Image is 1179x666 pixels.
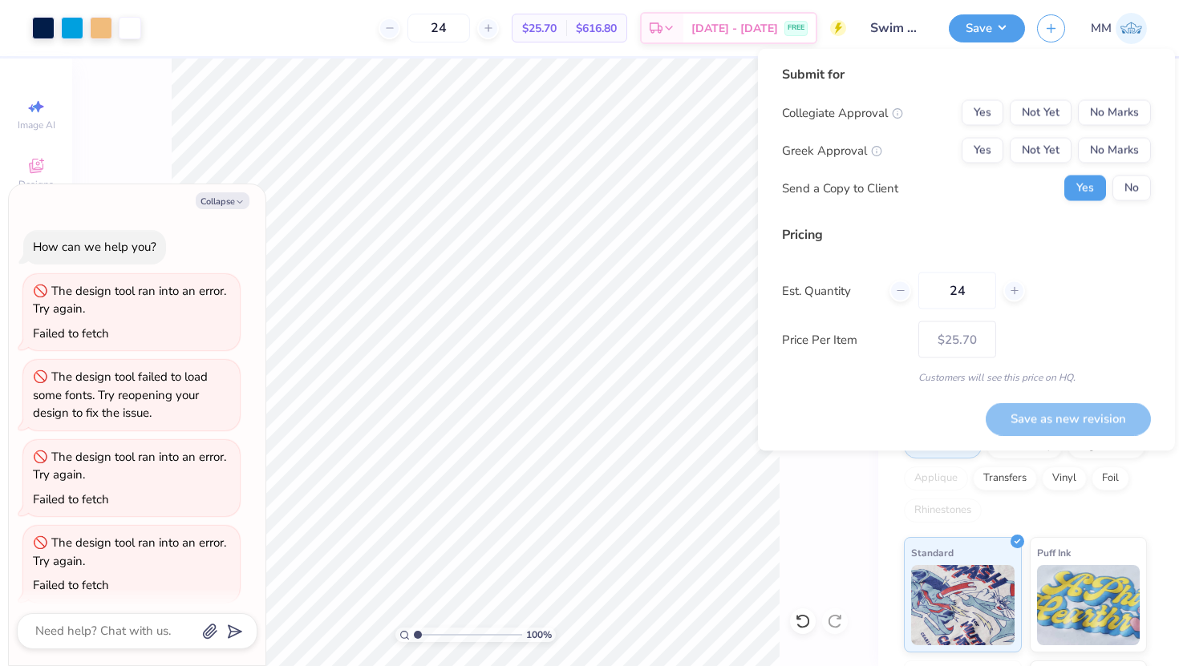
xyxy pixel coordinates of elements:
[1078,100,1151,126] button: No Marks
[33,239,156,255] div: How can we help you?
[33,491,109,507] div: Failed to fetch
[962,100,1003,126] button: Yes
[904,498,982,523] div: Rhinestones
[18,119,55,131] span: Image AI
[196,192,249,209] button: Collapse
[33,577,109,593] div: Failed to fetch
[407,14,470,42] input: – –
[33,449,226,483] div: The design tool ran into an error. Try again.
[1116,13,1147,44] img: Macy Mccollough
[911,565,1015,645] img: Standard
[1112,176,1151,201] button: No
[1091,19,1112,38] span: MM
[782,65,1151,84] div: Submit for
[33,283,226,317] div: The design tool ran into an error. Try again.
[782,330,906,349] label: Price Per Item
[973,466,1037,490] div: Transfers
[1037,544,1071,561] span: Puff Ink
[576,20,617,37] span: $616.80
[782,103,903,122] div: Collegiate Approval
[782,141,882,159] div: Greek Approval
[526,628,552,642] span: 100 %
[911,544,954,561] span: Standard
[1092,466,1129,490] div: Foil
[1064,176,1106,201] button: Yes
[1037,565,1141,645] img: Puff Ink
[782,281,877,300] label: Est. Quantity
[782,225,1151,244] div: Pricing
[33,325,109,341] div: Failed to fetch
[1078,138,1151,163] button: No Marks
[691,20,778,37] span: [DATE] - [DATE]
[1010,138,1072,163] button: Not Yet
[522,20,557,37] span: $25.70
[18,178,54,191] span: Designs
[33,535,226,569] div: The design tool ran into an error. Try again.
[782,370,1151,385] div: Customers will see this price on HQ.
[962,138,1003,163] button: Yes
[904,466,968,490] div: Applique
[33,369,208,421] div: The design tool failed to load some fonts. Try reopening your design to fix the issue.
[782,179,898,197] div: Send a Copy to Client
[1010,100,1072,126] button: Not Yet
[858,12,937,44] input: Untitled Design
[1091,13,1147,44] a: MM
[788,22,804,34] span: FREE
[1042,466,1087,490] div: Vinyl
[949,14,1025,42] button: Save
[918,272,996,309] input: – –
